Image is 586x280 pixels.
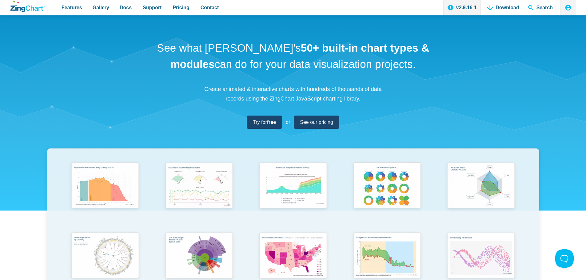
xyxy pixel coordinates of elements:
a: ZingChart Logo. Click to return to the homepage [10,1,45,12]
span: Features [62,3,82,12]
strong: 50+ built-in chart types & modules [170,42,429,70]
img: Animated Radar Chart ft. Pet Data [443,160,518,213]
img: Pie Transform Options [349,160,425,213]
span: See our pricing [300,118,333,126]
span: Gallery [93,3,109,12]
span: or [286,118,290,126]
span: Try for [253,118,276,126]
img: Population Distribution by Age Group in 2052 [67,160,142,213]
h1: See what [PERSON_NAME]'s can do for your data visualization projects. [155,40,432,72]
a: Animated Radar Chart ft. Pet Data [434,160,528,229]
a: Try forfree [247,116,282,129]
span: Pricing [173,3,189,12]
img: Responsive Live Update Dashboard [161,160,237,213]
strong: free [267,120,276,125]
a: Pie Transform Options [340,160,434,229]
img: Area Chart (Displays Nodes on Hover) [255,160,330,213]
span: Contact [201,3,219,12]
span: Docs [120,3,132,12]
p: Create animated & interactive charts with hundreds of thousands of data records using the ZingCha... [201,85,385,103]
span: Support [143,3,161,12]
a: Responsive Live Update Dashboard [152,160,246,229]
a: Population Distribution by Age Group in 2052 [58,160,152,229]
a: See our pricing [294,116,339,129]
iframe: Toggle Customer Support [555,249,574,268]
a: Area Chart (Displays Nodes on Hover) [246,160,340,229]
